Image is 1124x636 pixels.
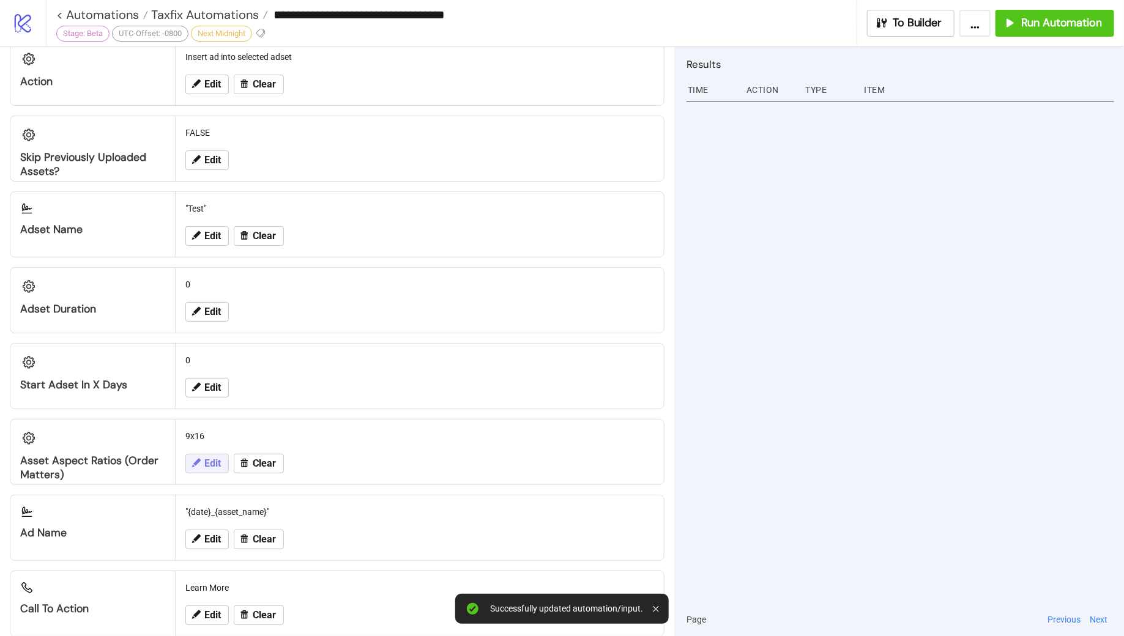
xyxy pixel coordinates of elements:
div: Adset Name [20,223,165,237]
button: Edit [185,226,229,246]
div: Learn More [181,576,659,599]
div: Adset Duration [20,302,165,316]
div: 9x16 [181,424,659,448]
div: Stage: Beta [56,26,110,42]
div: Time [687,78,737,102]
h2: Results [687,56,1114,72]
span: Page [687,613,706,626]
button: Edit [185,75,229,94]
button: To Builder [867,10,955,37]
div: 0 [181,349,659,372]
div: Call to Action [20,602,165,616]
div: Action [745,78,795,102]
button: Edit [185,378,229,398]
span: Edit [204,155,221,166]
button: Run Automation [996,10,1114,37]
a: Taxfix Automations [148,9,268,21]
button: Clear [234,530,284,549]
div: Start Adset in X Days [20,378,165,392]
div: Asset Aspect Ratios (Order Matters) [20,454,165,482]
div: Ad Name [20,526,165,540]
span: Clear [253,231,276,242]
div: UTC-Offset: -0800 [112,26,188,42]
span: Edit [204,382,221,393]
div: "{date}_{asset_name}" [181,500,659,523]
div: Insert ad into selected adset [181,45,659,68]
button: Edit [185,454,229,473]
button: Edit [185,605,229,625]
span: Edit [204,610,221,621]
span: Edit [204,231,221,242]
button: ... [959,10,991,37]
button: Edit [185,530,229,549]
button: Clear [234,226,284,246]
button: Previous [1044,613,1084,626]
button: Clear [234,454,284,473]
div: "Test" [181,197,659,220]
span: To Builder [893,16,942,30]
a: < Automations [56,9,148,21]
div: Successfully updated automation/input. [490,604,643,614]
div: Action [20,75,165,89]
button: Next [1087,613,1112,626]
span: Clear [253,458,276,469]
div: Skip Previously Uploaded Assets? [20,150,165,179]
div: Type [804,78,854,102]
button: Clear [234,605,284,625]
span: Clear [253,610,276,621]
span: Edit [204,306,221,317]
button: Edit [185,150,229,170]
div: Next Midnight [191,26,252,42]
span: Edit [204,79,221,90]
span: Edit [204,458,221,469]
span: Run Automation [1021,16,1102,30]
div: FALSE [181,121,659,144]
span: Edit [204,534,221,545]
span: Clear [253,79,276,90]
span: Taxfix Automations [148,7,259,23]
span: Clear [253,534,276,545]
button: Edit [185,302,229,322]
div: 0 [181,273,659,296]
button: Clear [234,75,284,94]
div: Item [863,78,1114,102]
